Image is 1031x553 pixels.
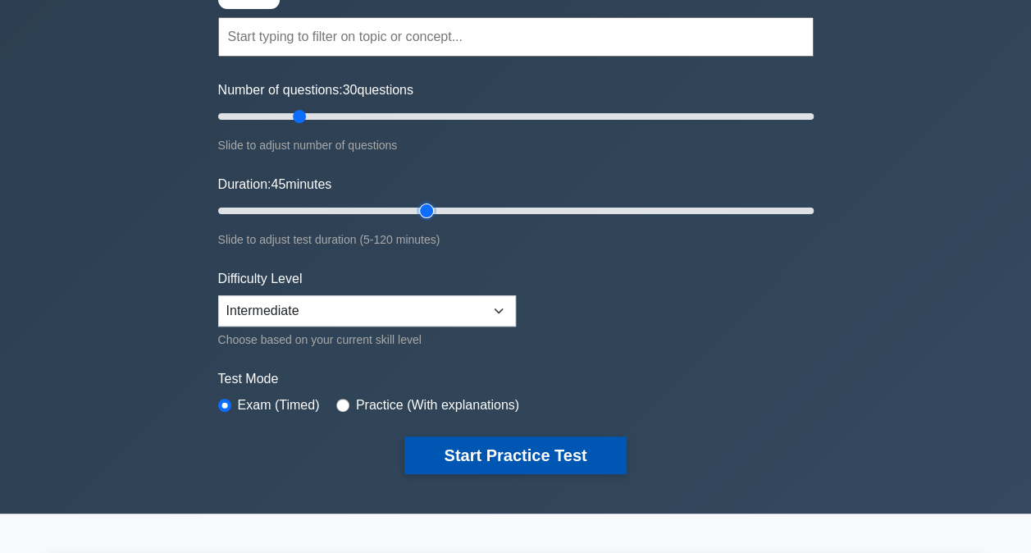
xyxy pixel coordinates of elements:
button: Start Practice Test [404,436,626,474]
div: Choose based on your current skill level [218,330,516,350]
label: Duration: minutes [218,175,332,194]
span: 45 [271,177,285,191]
label: Difficulty Level [218,269,303,289]
label: Practice (With explanations) [356,395,519,415]
div: Slide to adjust number of questions [218,135,814,155]
label: Exam (Timed) [238,395,320,415]
label: Test Mode [218,369,814,389]
input: Start typing to filter on topic or concept... [218,17,814,57]
label: Number of questions: questions [218,80,413,100]
div: Slide to adjust test duration (5-120 minutes) [218,230,814,249]
span: 30 [343,83,358,97]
